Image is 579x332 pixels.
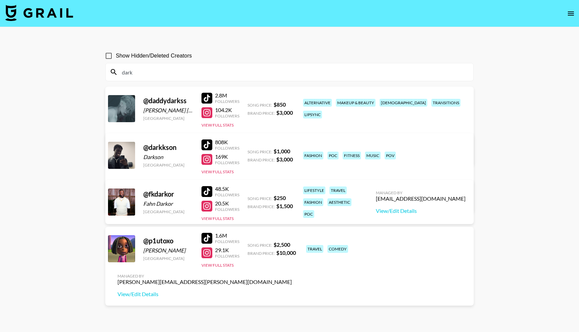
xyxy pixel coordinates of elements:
[276,109,293,116] strong: $ 3,000
[215,99,239,104] div: Followers
[215,185,239,192] div: 48.5K
[201,216,234,221] button: View Full Stats
[303,152,323,159] div: fashion
[327,198,351,206] div: aesthetic
[143,200,193,207] div: Fahn Darkor
[215,160,239,165] div: Followers
[143,116,193,121] div: [GEOGRAPHIC_DATA]
[276,249,296,256] strong: $ 10,000
[376,190,466,195] div: Managed By
[215,146,239,151] div: Followers
[201,169,234,174] button: View Full Stats
[215,139,239,146] div: 808K
[215,107,239,113] div: 104.2K
[336,99,376,107] div: makeup & beauty
[143,162,193,168] div: [GEOGRAPHIC_DATA]
[143,237,193,245] div: @ p1utoxo
[215,232,239,239] div: 1.6M
[303,111,322,118] div: lipsync
[274,148,290,154] strong: $ 1,000
[5,5,73,21] img: Grail Talent
[143,107,193,114] div: [PERSON_NAME] [PERSON_NAME]
[274,241,290,248] strong: $ 2,500
[143,143,193,152] div: @ darkkson
[276,203,293,209] strong: $ 1,500
[143,256,193,261] div: [GEOGRAPHIC_DATA]
[215,92,239,99] div: 2.8M
[143,247,193,254] div: [PERSON_NAME]
[431,99,460,107] div: transitions
[274,195,286,201] strong: $ 250
[215,247,239,253] div: 29.1K
[143,96,193,105] div: @ daddydarkss
[215,207,239,212] div: Followers
[118,67,469,78] input: Search by User Name
[143,154,193,160] div: Darkson
[215,192,239,197] div: Followers
[215,113,239,118] div: Followers
[303,210,314,218] div: poc
[215,239,239,244] div: Followers
[385,152,396,159] div: pov
[117,279,292,285] div: [PERSON_NAME][EMAIL_ADDRESS][PERSON_NAME][DOMAIN_NAME]
[143,209,193,214] div: [GEOGRAPHIC_DATA]
[303,186,325,194] div: lifestyle
[380,99,427,107] div: [DEMOGRAPHIC_DATA]
[329,186,347,194] div: travel
[248,149,272,154] span: Song Price:
[365,152,381,159] div: music
[327,152,339,159] div: poc
[248,196,272,201] span: Song Price:
[248,204,275,209] span: Brand Price:
[215,153,239,160] div: 169K
[248,157,275,162] span: Brand Price:
[248,251,275,256] span: Brand Price:
[201,123,234,128] button: View Full Stats
[343,152,361,159] div: fitness
[117,273,292,279] div: Managed By
[248,243,272,248] span: Song Price:
[215,253,239,259] div: Followers
[201,263,234,268] button: View Full Stats
[376,195,466,202] div: [EMAIL_ADDRESS][DOMAIN_NAME]
[117,291,292,297] a: View/Edit Details
[303,198,323,206] div: fashion
[248,111,275,116] span: Brand Price:
[143,190,193,198] div: @ fkdarkor
[306,245,323,253] div: travel
[276,156,293,162] strong: $ 3,000
[327,245,348,253] div: comedy
[274,101,286,108] strong: $ 850
[116,52,192,60] span: Show Hidden/Deleted Creators
[215,200,239,207] div: 20.5K
[564,7,578,20] button: open drawer
[303,99,332,107] div: alternative
[248,103,272,108] span: Song Price:
[376,207,466,214] a: View/Edit Details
